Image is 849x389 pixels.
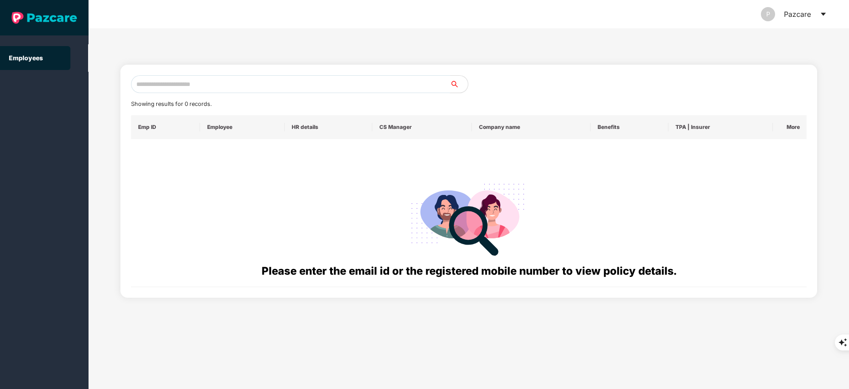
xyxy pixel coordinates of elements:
[766,7,770,21] span: P
[131,115,201,139] th: Emp ID
[820,11,827,18] span: caret-down
[131,101,212,107] span: Showing results for 0 records.
[450,75,468,93] button: search
[450,81,468,88] span: search
[668,115,773,139] th: TPA | Insurer
[372,115,472,139] th: CS Manager
[405,173,533,263] img: svg+xml;base64,PHN2ZyB4bWxucz0iaHR0cDovL3d3dy53My5vcmcvMjAwMC9zdmciIHdpZHRoPSIyODgiIGhlaWdodD0iMj...
[472,115,590,139] th: Company name
[590,115,668,139] th: Benefits
[262,265,676,277] span: Please enter the email id or the registered mobile number to view policy details.
[200,115,285,139] th: Employee
[9,54,43,62] a: Employees
[285,115,372,139] th: HR details
[773,115,807,139] th: More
